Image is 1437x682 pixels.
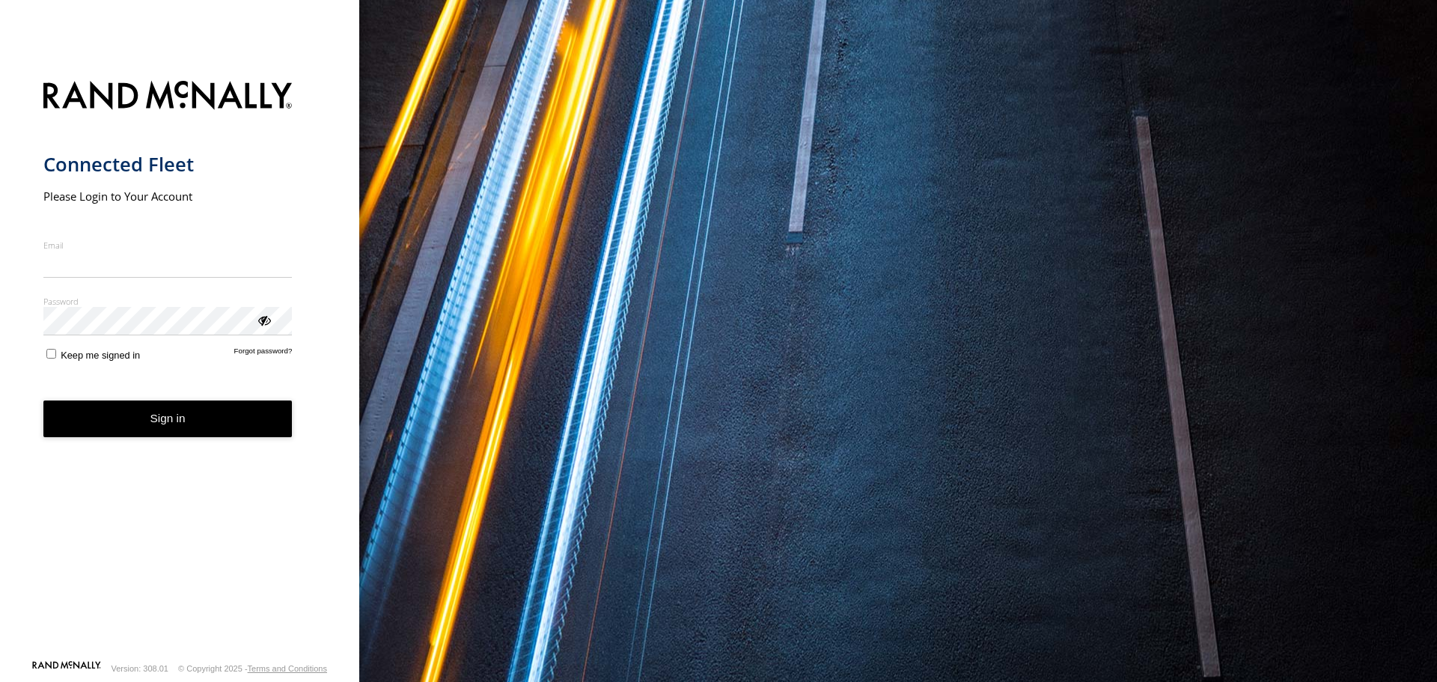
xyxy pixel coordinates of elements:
img: Rand McNally [43,78,293,116]
button: Sign in [43,401,293,437]
form: main [43,72,317,660]
a: Visit our Website [32,661,101,676]
a: Terms and Conditions [248,664,327,673]
label: Password [43,296,293,307]
label: Email [43,240,293,251]
h1: Connected Fleet [43,152,293,177]
div: © Copyright 2025 - [178,664,327,673]
div: Version: 308.01 [112,664,168,673]
span: Keep me signed in [61,350,140,361]
h2: Please Login to Your Account [43,189,293,204]
a: Forgot password? [234,347,293,361]
div: ViewPassword [256,312,271,327]
input: Keep me signed in [46,349,56,359]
